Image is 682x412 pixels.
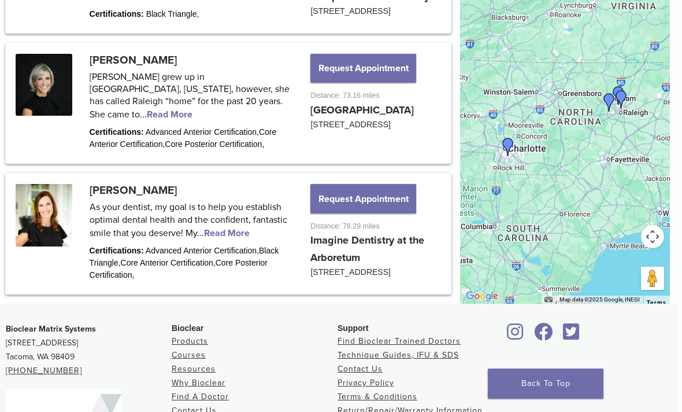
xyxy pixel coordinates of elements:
[647,299,666,306] a: Terms (opens in new tab)
[494,133,522,161] div: Dr. Ann Coambs
[595,89,623,116] div: Dr. Christina Goodall
[172,336,208,346] a: Products
[338,336,461,346] a: Find Bioclear Trained Doctors
[559,330,583,341] a: Bioclear
[338,392,417,402] a: Terms & Conditions
[463,289,501,304] img: Google
[641,267,664,290] button: Drag Pegman onto the map to open Street View
[172,378,225,388] a: Why Bioclear
[172,392,229,402] a: Find A Doctor
[172,350,206,360] a: Courses
[559,296,640,303] span: Map data ©2025 Google, INEGI
[338,378,394,388] a: Privacy Policy
[463,289,501,304] a: Open this area in Google Maps (opens a new window)
[6,324,96,334] strong: Bioclear Matrix Systems
[488,369,603,399] a: Back To Top
[310,184,416,213] button: Request Appointment
[6,322,172,378] p: [STREET_ADDRESS] Tacoma, WA 98409
[338,350,459,360] a: Technique Guides, IFU & SDS
[172,323,203,333] span: Bioclear
[605,82,632,109] div: Dr. Lauren Chapman
[338,323,369,333] span: Support
[544,296,553,304] button: Keyboard shortcuts
[641,225,664,248] button: Map camera controls
[310,54,416,83] button: Request Appointment
[6,366,82,376] a: [PHONE_NUMBER]
[607,86,635,113] div: Dr. Anna Abernethy
[338,364,383,374] a: Contact Us
[172,364,216,374] a: Resources
[503,330,528,341] a: Bioclear
[530,330,557,341] a: Bioclear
